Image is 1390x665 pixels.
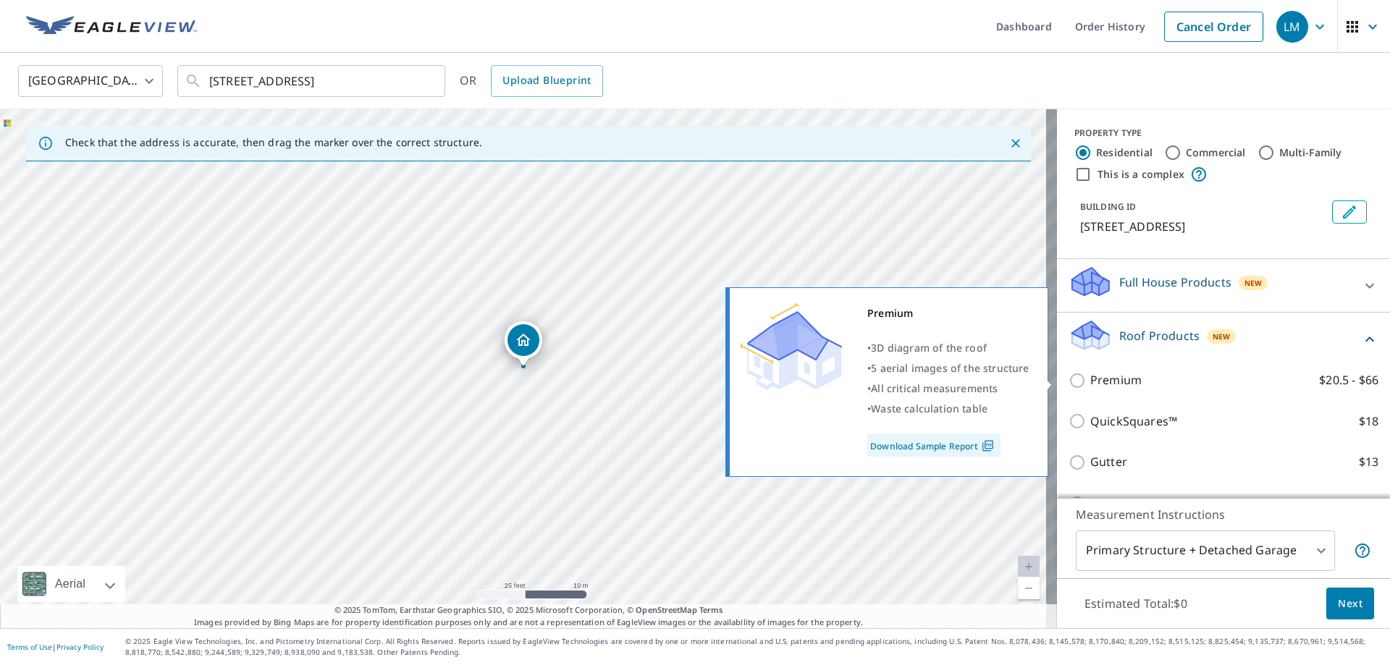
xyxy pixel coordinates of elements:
label: Multi-Family [1279,145,1342,160]
label: Residential [1096,145,1153,160]
label: This is a complex [1098,167,1184,182]
p: Full House Products [1119,274,1231,291]
span: Waste calculation table [871,402,987,415]
div: [GEOGRAPHIC_DATA] [18,61,163,101]
button: Edit building 1 [1332,200,1367,224]
p: QuickSquares™ [1090,412,1177,431]
a: Download Sample Report [867,433,1001,457]
div: Aerial [51,566,90,602]
div: • [867,399,1029,419]
img: Pdf Icon [978,439,998,452]
span: Your report will include the primary structure and a detached garage if one exists. [1354,542,1371,559]
a: Terms [699,604,723,615]
span: 5 aerial images of the structure [871,361,1029,375]
p: Check that the address is accurate, then drag the marker over the correct structure. [65,136,482,149]
div: • [867,338,1029,358]
a: Terms of Use [7,642,52,652]
label: Commercial [1186,145,1246,160]
button: Close [1006,134,1025,153]
img: Premium [741,303,842,390]
p: $13 [1359,453,1378,471]
p: Premium [1090,371,1142,389]
p: $18 [1359,494,1378,512]
div: Aerial [17,566,125,602]
div: • [867,358,1029,378]
div: Roof ProductsNew [1069,318,1378,360]
input: Search by address or latitude-longitude [209,61,416,101]
span: Next [1338,595,1362,613]
div: Full House ProductsNew [1069,265,1378,306]
button: Next [1326,588,1374,620]
p: © 2025 Eagle View Technologies, Inc. and Pictometry International Corp. All Rights Reserved. Repo... [125,636,1383,658]
p: Gutter [1090,453,1127,471]
p: [STREET_ADDRESS] [1080,218,1326,235]
div: Dropped pin, building 1, Residential property, 1626 Ridgeview Rd Charleston, WV 25314 [505,321,542,366]
a: OpenStreetMap [636,604,696,615]
span: All critical measurements [871,381,998,395]
span: © 2025 TomTom, Earthstar Geographics SIO, © 2025 Microsoft Corporation, © [334,604,723,617]
a: Current Level 20, Zoom In Disabled [1018,556,1040,577]
a: Cancel Order [1164,12,1263,42]
span: Upload Blueprint [502,72,591,90]
div: Primary Structure + Detached Garage [1076,530,1335,571]
p: $18 [1359,412,1378,431]
a: Upload Blueprint [491,65,602,97]
div: • [867,378,1029,399]
p: | [7,643,104,651]
p: Bid Perfect™ [1090,494,1161,512]
a: Current Level 20, Zoom Out [1018,577,1040,599]
p: $20.5 - $66 [1319,371,1378,389]
div: LM [1276,11,1308,43]
a: Privacy Policy [56,642,104,652]
div: PROPERTY TYPE [1074,127,1373,140]
p: Estimated Total: $0 [1073,588,1199,619]
p: Measurement Instructions [1076,506,1371,523]
span: New [1244,277,1263,289]
div: OR [460,65,603,97]
span: 3D diagram of the roof [871,341,987,355]
p: BUILDING ID [1080,200,1136,213]
div: Premium [867,303,1029,323]
span: New [1213,331,1231,342]
p: Roof Products [1119,327,1200,344]
img: EV Logo [26,16,197,38]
